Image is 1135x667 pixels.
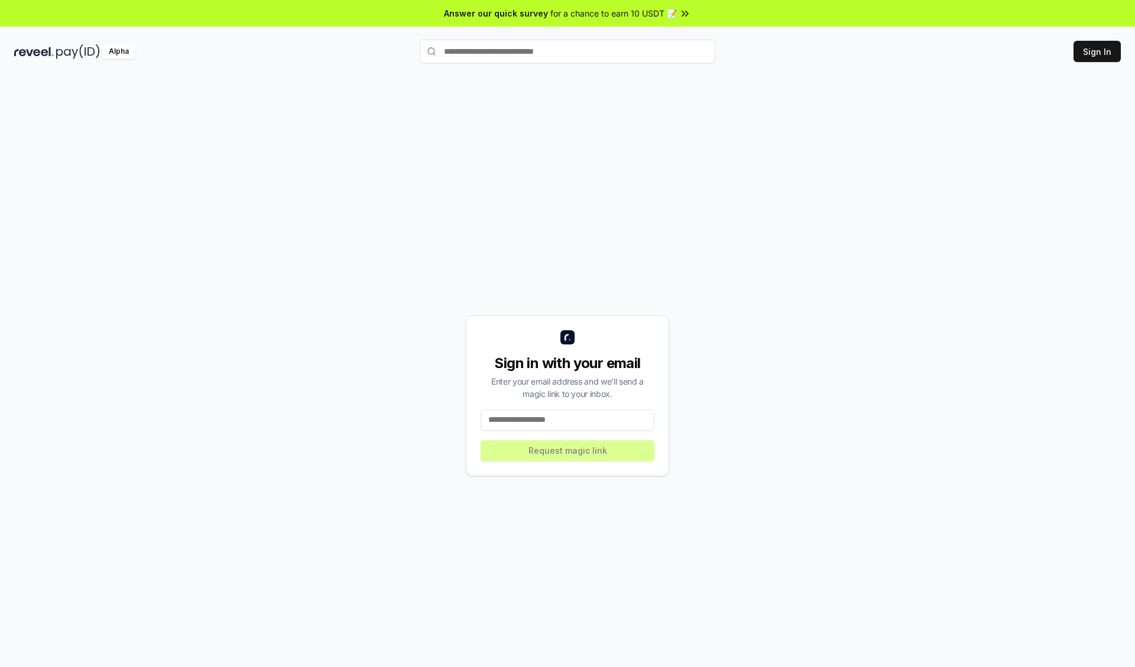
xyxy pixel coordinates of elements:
img: logo_small [560,330,575,344]
span: for a chance to earn 10 USDT 📝 [550,7,677,19]
div: Sign in with your email [481,354,654,373]
div: Enter your email address and we’ll send a magic link to your inbox. [481,375,654,400]
img: pay_id [56,44,100,59]
span: Answer our quick survey [444,7,548,19]
div: Alpha [102,44,135,59]
img: reveel_dark [14,44,54,59]
button: Sign In [1074,41,1121,62]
